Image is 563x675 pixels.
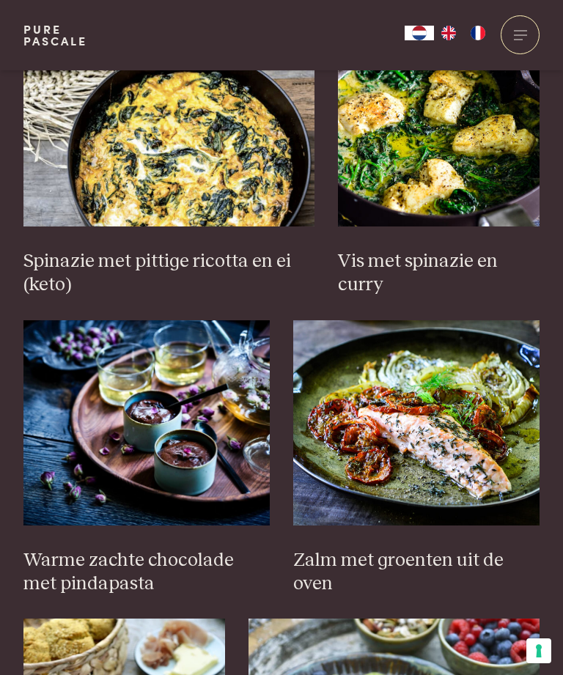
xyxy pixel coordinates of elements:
[23,21,315,226] img: Spinazie met pittige ricotta en ei (keto)
[434,26,493,40] ul: Language list
[293,320,540,525] img: Zalm met groenten uit de oven
[463,26,493,40] a: FR
[405,26,493,40] aside: Language selected: Nederlands
[405,26,434,40] a: NL
[23,250,315,297] h3: Spinazie met pittige ricotta en ei (keto)
[338,21,540,297] a: Vis met spinazie en curry Vis met spinazie en curry
[434,26,463,40] a: EN
[526,638,551,663] button: Uw voorkeuren voor toestemming voor trackingtechnologieën
[23,549,270,596] h3: Warme zachte chocolade met pindapasta
[405,26,434,40] div: Language
[23,23,87,47] a: PurePascale
[293,320,540,596] a: Zalm met groenten uit de oven Zalm met groenten uit de oven
[23,21,315,297] a: Spinazie met pittige ricotta en ei (keto) Spinazie met pittige ricotta en ei (keto)
[338,21,540,226] img: Vis met spinazie en curry
[293,549,540,596] h3: Zalm met groenten uit de oven
[338,250,540,297] h3: Vis met spinazie en curry
[23,320,270,596] a: Warme zachte chocolade met pindapasta Warme zachte chocolade met pindapasta
[23,320,270,525] img: Warme zachte chocolade met pindapasta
